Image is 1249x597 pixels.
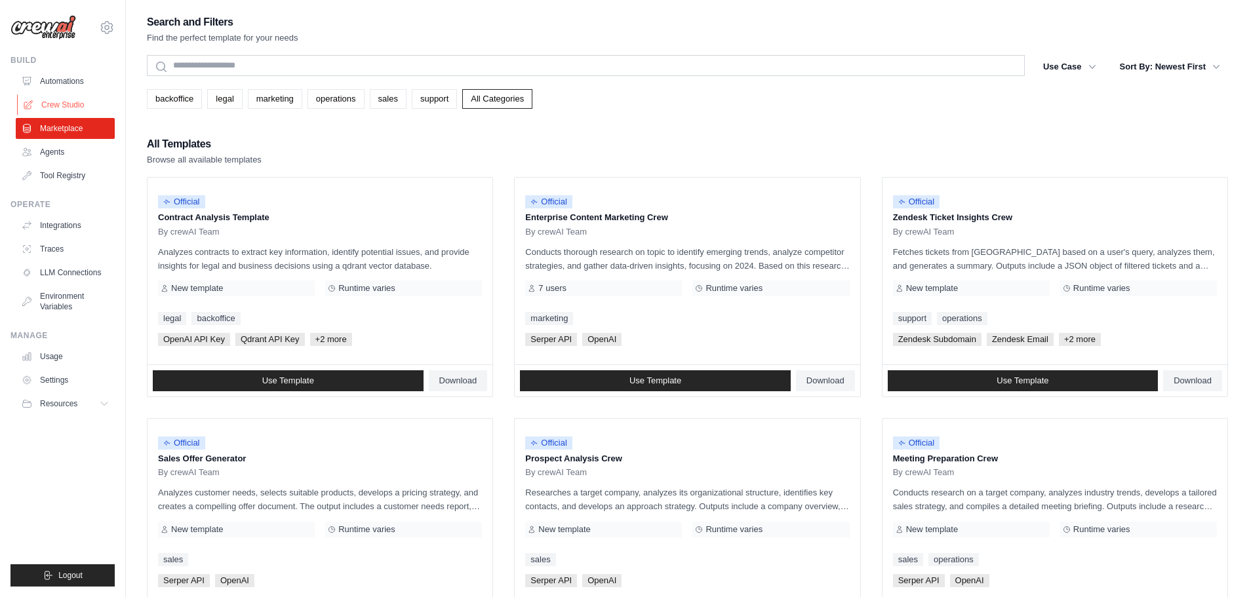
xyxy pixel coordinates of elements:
[10,564,115,587] button: Logout
[893,195,940,208] span: Official
[16,239,115,260] a: Traces
[525,574,577,587] span: Serper API
[1073,283,1130,294] span: Runtime varies
[893,486,1217,513] p: Conducts research on a target company, analyzes industry trends, develops a tailored sales strate...
[439,376,477,386] span: Download
[370,89,406,109] a: sales
[58,570,83,581] span: Logout
[893,211,1217,224] p: Zendesk Ticket Insights Crew
[16,165,115,186] a: Tool Registry
[893,467,955,478] span: By crewAI Team
[158,574,210,587] span: Serper API
[10,330,115,341] div: Manage
[235,333,305,346] span: Qdrant API Key
[429,370,488,391] a: Download
[16,286,115,317] a: Environment Variables
[893,553,923,566] a: sales
[310,333,352,346] span: +2 more
[16,370,115,391] a: Settings
[525,436,572,450] span: Official
[525,553,555,566] a: sales
[525,312,573,325] a: marketing
[893,312,932,325] a: support
[16,71,115,92] a: Automations
[16,393,115,414] button: Resources
[525,467,587,478] span: By crewAI Team
[525,333,577,346] span: Serper API
[16,142,115,163] a: Agents
[158,452,482,465] p: Sales Offer Generator
[525,227,587,237] span: By crewAI Team
[462,89,532,109] a: All Categories
[16,346,115,367] a: Usage
[16,118,115,139] a: Marketplace
[937,312,987,325] a: operations
[520,370,791,391] a: Use Template
[215,574,254,587] span: OpenAI
[153,370,424,391] a: Use Template
[705,524,763,535] span: Runtime varies
[158,553,188,566] a: sales
[928,553,979,566] a: operations
[158,211,482,224] p: Contract Analysis Template
[525,486,849,513] p: Researches a target company, analyzes its organizational structure, identifies key contacts, and ...
[158,486,482,513] p: Analyzes customer needs, selects suitable products, develops a pricing strategy, and creates a co...
[40,398,77,409] span: Resources
[248,89,302,109] a: marketing
[158,312,186,325] a: legal
[147,89,202,109] a: backoffice
[950,574,989,587] span: OpenAI
[158,436,205,450] span: Official
[888,370,1159,391] a: Use Template
[16,262,115,283] a: LLM Connections
[158,195,205,208] span: Official
[1035,55,1104,79] button: Use Case
[171,524,223,535] span: New template
[893,227,955,237] span: By crewAI Team
[10,55,115,66] div: Build
[582,333,622,346] span: OpenAI
[806,376,844,386] span: Download
[158,245,482,273] p: Analyzes contracts to extract key information, identify potential issues, and provide insights fo...
[147,153,262,166] p: Browse all available templates
[525,245,849,273] p: Conducts thorough research on topic to identify emerging trends, analyze competitor strategies, a...
[158,467,220,478] span: By crewAI Team
[338,283,395,294] span: Runtime varies
[10,199,115,210] div: Operate
[207,89,242,109] a: legal
[1174,376,1212,386] span: Download
[17,94,116,115] a: Crew Studio
[1073,524,1130,535] span: Runtime varies
[629,376,681,386] span: Use Template
[307,89,365,109] a: operations
[262,376,314,386] span: Use Template
[191,312,240,325] a: backoffice
[893,436,940,450] span: Official
[582,574,622,587] span: OpenAI
[1112,55,1228,79] button: Sort By: Newest First
[147,31,298,45] p: Find the perfect template for your needs
[525,452,849,465] p: Prospect Analysis Crew
[906,524,958,535] span: New template
[906,283,958,294] span: New template
[893,574,945,587] span: Serper API
[10,15,76,40] img: Logo
[893,333,981,346] span: Zendesk Subdomain
[147,135,262,153] h2: All Templates
[893,245,1217,273] p: Fetches tickets from [GEOGRAPHIC_DATA] based on a user's query, analyzes them, and generates a su...
[525,195,572,208] span: Official
[16,215,115,236] a: Integrations
[1059,333,1101,346] span: +2 more
[997,376,1048,386] span: Use Template
[338,524,395,535] span: Runtime varies
[171,283,223,294] span: New template
[893,452,1217,465] p: Meeting Preparation Crew
[1163,370,1222,391] a: Download
[705,283,763,294] span: Runtime varies
[538,524,590,535] span: New template
[412,89,457,109] a: support
[158,333,230,346] span: OpenAI API Key
[158,227,220,237] span: By crewAI Team
[147,13,298,31] h2: Search and Filters
[987,333,1054,346] span: Zendesk Email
